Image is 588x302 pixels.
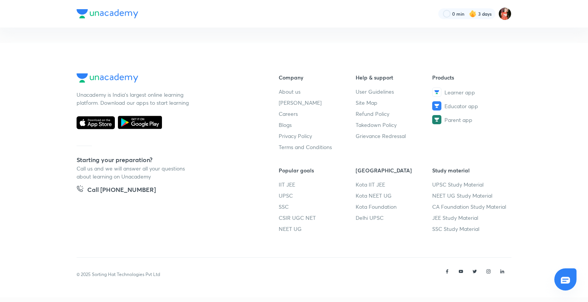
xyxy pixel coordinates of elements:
img: Minakshi gakre [498,7,511,20]
h6: Help & support [356,73,433,81]
a: About us [279,88,356,96]
a: NEET UG Study Material [432,192,509,200]
a: Takedown Policy [356,121,433,129]
a: Kota IIT JEE [356,180,433,188]
a: Kota Foundation [356,203,433,211]
a: Privacy Policy [279,132,356,140]
p: Call us and we will answer all your questions about learning on Unacademy [77,164,191,180]
img: Educator app [432,101,441,110]
h6: Popular goals [279,166,356,174]
a: Careers [279,110,356,118]
a: UPSC [279,192,356,200]
h6: Products [432,73,509,81]
a: Terms and Conditions [279,143,356,151]
a: Parent app [432,115,509,124]
a: CA Foundation Study Material [432,203,509,211]
a: SSC [279,203,356,211]
p: © 2025 Sorting Hat Technologies Pvt Ltd [77,271,160,278]
a: Call [PHONE_NUMBER] [77,185,156,196]
a: Educator app [432,101,509,110]
span: Learner app [444,88,475,96]
a: Delhi UPSC [356,214,433,222]
a: Kota NEET UG [356,192,433,200]
h5: Call [PHONE_NUMBER] [87,185,156,196]
a: Refund Policy [356,110,433,118]
span: Careers [279,110,298,118]
a: SSC Study Material [432,225,509,233]
img: Company Logo [77,9,138,18]
a: Site Map [356,99,433,107]
a: Learner app [432,88,509,97]
a: NEET UG [279,225,356,233]
span: Parent app [444,116,472,124]
a: IIT JEE [279,180,356,188]
a: Grievance Redressal [356,132,433,140]
a: Blogs [279,121,356,129]
h6: Study material [432,166,509,174]
a: User Guidelines [356,88,433,96]
h6: [GEOGRAPHIC_DATA] [356,166,433,174]
h5: Starting your preparation? [77,155,254,164]
a: CSIR UGC NET [279,214,356,222]
a: JEE Study Material [432,214,509,222]
img: Company Logo [77,73,138,83]
img: Learner app [432,88,441,97]
a: UPSC Study Material [432,180,509,188]
a: Company Logo [77,73,254,84]
span: Educator app [444,102,478,110]
img: streak [469,10,477,18]
p: Unacademy is India’s largest online learning platform. Download our apps to start learning [77,91,191,107]
a: [PERSON_NAME] [279,99,356,107]
h6: Company [279,73,356,81]
img: Parent app [432,115,441,124]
